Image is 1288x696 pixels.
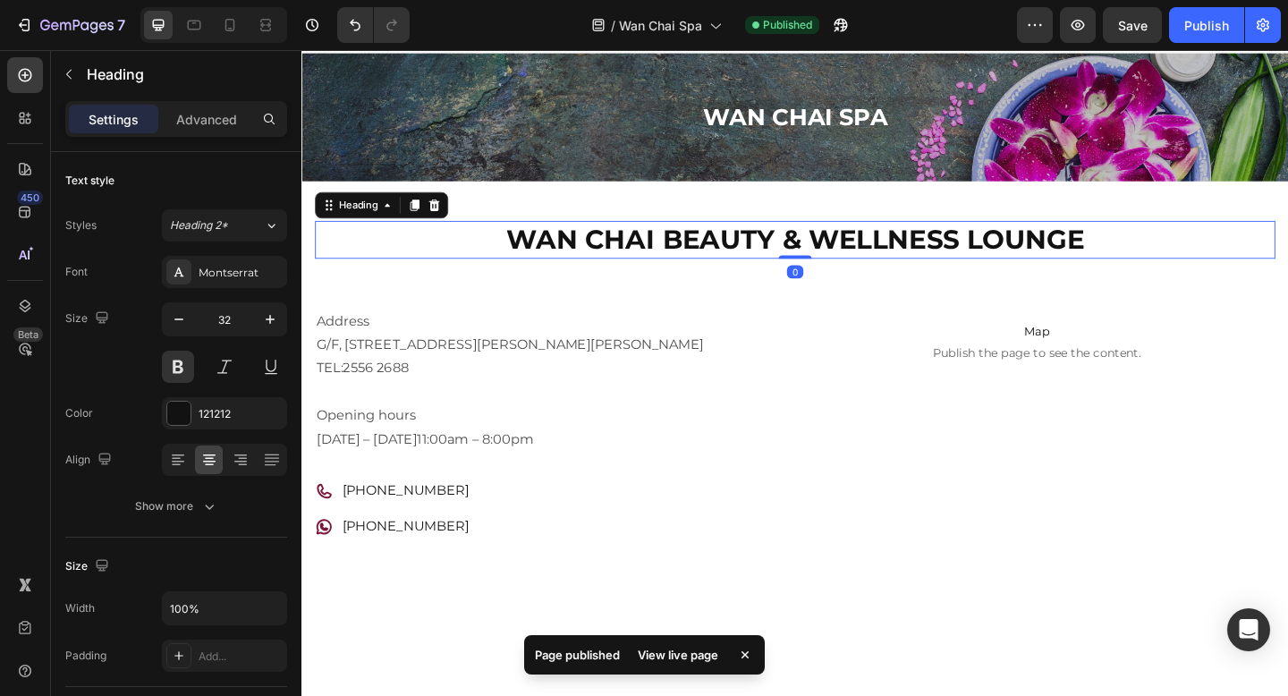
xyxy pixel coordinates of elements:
div: Align [65,448,115,472]
span: Map [540,298,1059,319]
div: Padding [65,648,106,664]
span: Wan Chai Spa [619,16,702,35]
div: Width [65,600,95,616]
div: Add... [199,649,283,665]
div: 450 [17,191,43,205]
button: Save [1103,7,1162,43]
div: Size [65,555,113,579]
div: 121212 [199,406,283,422]
a: [PHONE_NUMBER] [44,512,182,529]
p: 7 [117,14,125,36]
span: 11:00am – 8:00pm [125,418,252,435]
div: 0 [528,237,546,251]
div: Open Intercom Messenger [1227,608,1270,651]
div: View live page [627,642,729,667]
div: Beta [13,327,43,342]
button: Heading 2* [162,209,287,242]
span: Heading 2* [170,217,228,233]
button: 7 [7,7,133,43]
span: Published [763,17,812,33]
p: Page published [535,646,620,664]
a: 2556 2688 [45,340,116,357]
div: Montserrat [199,265,283,281]
span: Save [1118,18,1148,33]
div: Heading [37,164,86,180]
p: Address [16,285,531,311]
p: [DATE] – [DATE] [16,414,531,440]
p: Advanced [176,110,237,129]
button: Show more [65,490,287,522]
div: Styles [65,217,97,233]
p: Settings [89,110,139,129]
div: Publish [1184,16,1229,35]
div: Undo/Redo [337,7,410,43]
div: Font [65,264,88,280]
div: Show more [135,497,218,515]
iframe: Design area [301,47,1288,637]
button: Publish [1169,7,1244,43]
a: [PHONE_NUMBER] [44,473,182,490]
p: Heading [87,64,280,85]
p: Opening hours [16,388,531,414]
p: TEL: [16,336,531,362]
div: Text style [65,173,114,189]
p: G/F, [STREET_ADDRESS][PERSON_NAME][PERSON_NAME] [16,311,531,337]
div: Color [65,405,93,421]
div: Size [65,307,113,331]
span: Publish the page to see the content. [540,323,1059,341]
h2: Wan Chai Beauty & Wellness Lounge [14,189,1059,230]
input: Auto [163,592,286,624]
span: / [611,16,615,35]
